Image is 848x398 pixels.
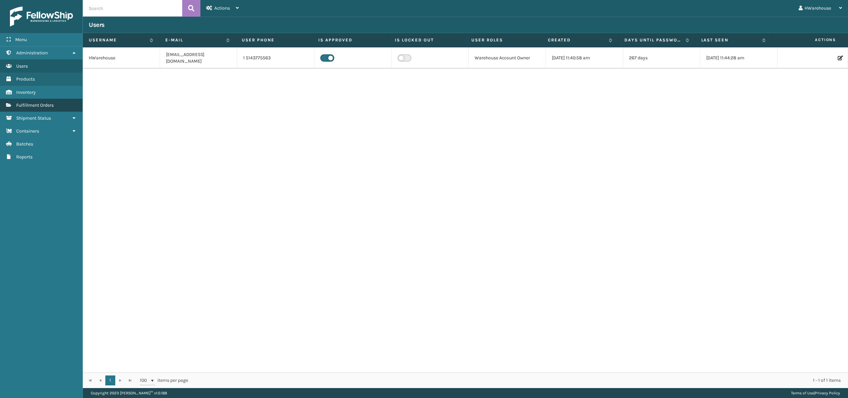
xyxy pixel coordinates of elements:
span: Shipment Status [16,115,51,121]
img: logo [10,7,73,27]
span: Actions [774,34,840,45]
td: 1 5143775563 [237,47,314,69]
a: Terms of Use [791,391,814,395]
label: Is Approved [318,37,383,43]
label: User Roles [471,37,536,43]
a: 1 [105,375,115,385]
span: Menu [15,37,27,42]
i: Edit [838,56,842,60]
label: Last Seen [701,37,759,43]
td: [DATE] 11:44:28 am [700,47,777,69]
td: HWarehouse [83,47,160,69]
label: Days until password expires [624,37,682,43]
label: E-mail [165,37,223,43]
label: User phone [242,37,306,43]
span: items per page [140,375,188,385]
span: Containers [16,128,39,134]
a: Privacy Policy [815,391,840,395]
span: Administration [16,50,48,56]
td: Warehouse Account Owner [469,47,546,69]
label: Created [548,37,606,43]
p: Copyright 2023 [PERSON_NAME]™ v 1.0.188 [91,388,167,398]
td: [DATE] 11:40:58 am [546,47,623,69]
label: Is Locked Out [395,37,459,43]
div: | [791,388,840,398]
span: Actions [214,5,230,11]
td: 267 days [623,47,700,69]
span: Products [16,76,35,82]
h3: Users [89,21,105,29]
span: Batches [16,141,33,147]
td: [EMAIL_ADDRESS][DOMAIN_NAME] [160,47,237,69]
span: 100 [140,377,150,384]
span: Fulfillment Orders [16,102,54,108]
div: 1 - 1 of 1 items [197,377,841,384]
span: Reports [16,154,32,160]
span: Inventory [16,89,36,95]
span: Users [16,63,28,69]
label: Username [89,37,146,43]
